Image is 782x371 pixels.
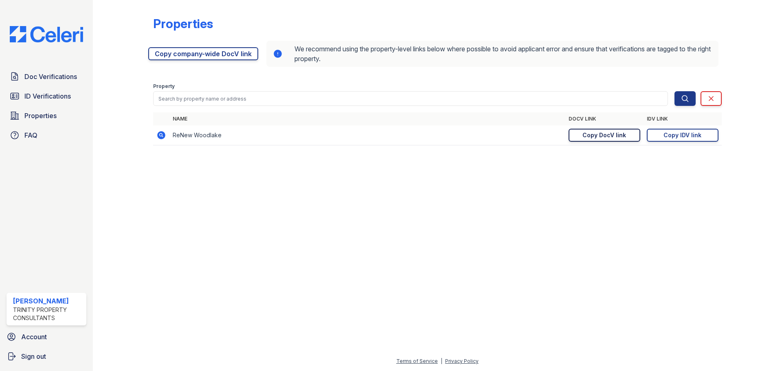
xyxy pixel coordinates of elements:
a: Privacy Policy [445,358,479,364]
a: Terms of Service [396,358,438,364]
div: Properties [153,16,213,31]
td: ReNew Woodlake [169,125,565,145]
a: Sign out [3,348,90,364]
div: [PERSON_NAME] [13,296,83,306]
th: DocV Link [565,112,644,125]
th: Name [169,112,565,125]
img: CE_Logo_Blue-a8612792a0a2168367f1c8372b55b34899dd931a85d93a1a3d3e32e68fde9ad4.png [3,26,90,42]
div: Trinity Property Consultants [13,306,83,322]
div: | [441,358,442,364]
label: Property [153,83,175,90]
input: Search by property name or address [153,91,668,106]
span: Doc Verifications [24,72,77,81]
div: We recommend using the property-level links below where possible to avoid applicant error and ens... [266,41,718,67]
a: Properties [7,108,86,124]
span: Account [21,332,47,342]
a: FAQ [7,127,86,143]
a: Account [3,329,90,345]
span: ID Verifications [24,91,71,101]
div: Copy IDV link [663,131,701,139]
span: Properties [24,111,57,121]
div: Copy DocV link [582,131,626,139]
a: Copy company-wide DocV link [148,47,258,60]
a: Copy DocV link [569,129,640,142]
a: Copy IDV link [647,129,718,142]
span: Sign out [21,351,46,361]
a: ID Verifications [7,88,86,104]
th: IDV Link [644,112,722,125]
a: Doc Verifications [7,68,86,85]
span: FAQ [24,130,37,140]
